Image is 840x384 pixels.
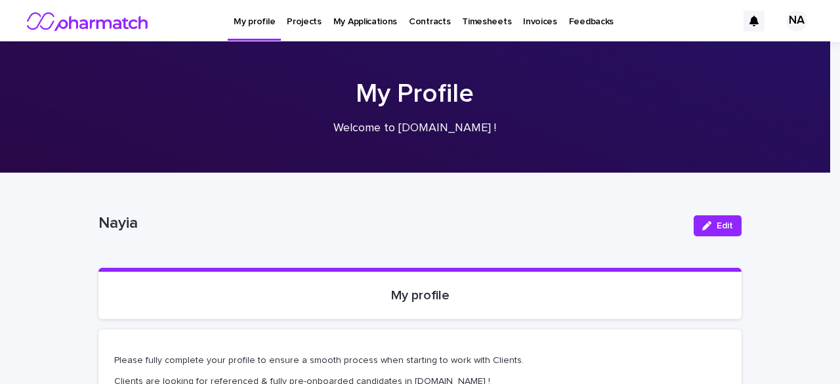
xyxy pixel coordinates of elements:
p: Welcome to [DOMAIN_NAME] ! [152,121,677,136]
button: Edit [694,215,742,236]
div: NA [786,11,807,32]
p: Please fully complete your profile to ensure a smooth process when starting to work with Clients. [114,354,726,366]
p: My profile [114,288,726,303]
img: nMxkRIEURaCxZB0ULbfH [26,8,150,34]
span: Edit [717,221,733,230]
h1: My Profile [93,78,736,110]
p: Nayia [98,214,683,233]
